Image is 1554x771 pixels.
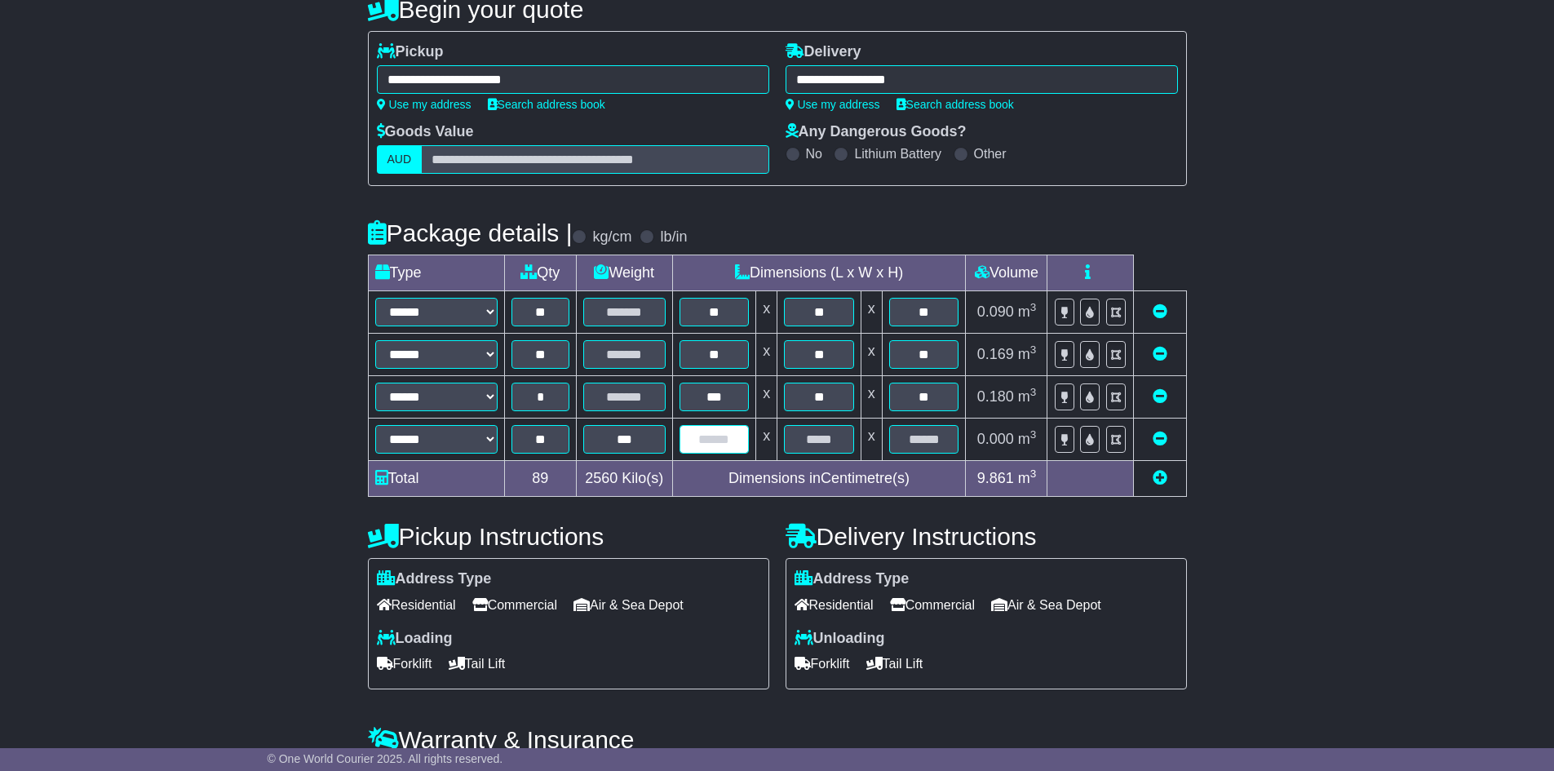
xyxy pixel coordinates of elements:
span: © One World Courier 2025. All rights reserved. [268,752,503,765]
td: x [756,334,777,376]
sup: 3 [1030,428,1037,441]
td: Volume [966,255,1047,291]
td: x [756,376,777,419]
td: Qty [504,255,576,291]
span: Commercial [890,592,975,618]
a: Remove this item [1153,431,1167,447]
span: 0.180 [977,388,1014,405]
span: Commercial [472,592,557,618]
td: 89 [504,461,576,497]
a: Search address book [897,98,1014,111]
td: Dimensions (L x W x H) [672,255,966,291]
label: Other [974,146,1007,162]
label: AUD [377,145,423,174]
a: Use my address [786,98,880,111]
sup: 3 [1030,343,1037,356]
td: x [861,419,882,461]
span: m [1018,470,1037,486]
span: 2560 [585,470,618,486]
a: Search address book [488,98,605,111]
span: 0.000 [977,431,1014,447]
a: Add new item [1153,470,1167,486]
td: Weight [576,255,672,291]
a: Remove this item [1153,346,1167,362]
span: m [1018,346,1037,362]
td: Type [368,255,504,291]
label: Loading [377,630,453,648]
td: x [861,334,882,376]
td: x [756,419,777,461]
label: Pickup [377,43,444,61]
a: Remove this item [1153,388,1167,405]
span: m [1018,388,1037,405]
h4: Pickup Instructions [368,523,769,550]
span: Forklift [377,651,432,676]
span: Air & Sea Depot [573,592,684,618]
span: m [1018,431,1037,447]
span: Residential [377,592,456,618]
td: Kilo(s) [576,461,672,497]
td: x [861,291,882,334]
h4: Warranty & Insurance [368,726,1187,753]
sup: 3 [1030,386,1037,398]
span: Tail Lift [449,651,506,676]
label: Lithium Battery [854,146,941,162]
sup: 3 [1030,467,1037,480]
span: m [1018,304,1037,320]
span: Residential [795,592,874,618]
label: Address Type [795,570,910,588]
label: Goods Value [377,123,474,141]
a: Use my address [377,98,472,111]
label: No [806,146,822,162]
span: 0.169 [977,346,1014,362]
h4: Package details | [368,219,573,246]
label: Any Dangerous Goods? [786,123,967,141]
span: 0.090 [977,304,1014,320]
sup: 3 [1030,301,1037,313]
span: Air & Sea Depot [991,592,1101,618]
label: Address Type [377,570,492,588]
label: Delivery [786,43,861,61]
td: Total [368,461,504,497]
a: Remove this item [1153,304,1167,320]
span: Tail Lift [866,651,923,676]
td: x [756,291,777,334]
label: lb/in [660,228,687,246]
td: Dimensions in Centimetre(s) [672,461,966,497]
td: x [861,376,882,419]
label: Unloading [795,630,885,648]
span: Forklift [795,651,850,676]
h4: Delivery Instructions [786,523,1187,550]
span: 9.861 [977,470,1014,486]
label: kg/cm [592,228,631,246]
